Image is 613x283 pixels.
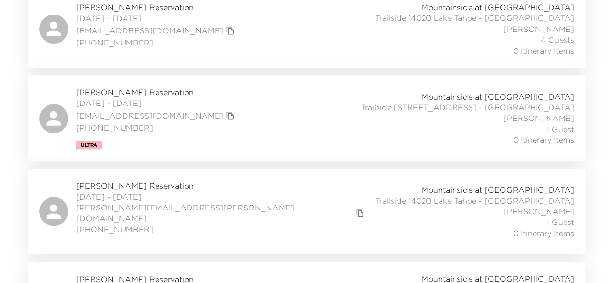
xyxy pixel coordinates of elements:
span: [PERSON_NAME] [503,206,574,217]
span: Trailside 14020 Lake Tahoe - [GEOGRAPHIC_DATA] [376,13,574,23]
span: [PERSON_NAME] [503,24,574,34]
span: [PERSON_NAME] Reservation [76,180,367,191]
span: 4 Guests [540,34,574,45]
span: Mountainside at [GEOGRAPHIC_DATA] [422,184,574,195]
span: [PERSON_NAME] Reservation [76,87,237,98]
a: [PERSON_NAME] Reservation[DATE] - [DATE][PERSON_NAME][EMAIL_ADDRESS][PERSON_NAME][DOMAIN_NAME]cop... [28,169,586,254]
span: 1 Guest [547,217,574,227]
span: [DATE] - [DATE] [76,13,237,24]
span: Ultra [81,142,97,148]
span: Trailside 14020 Lake Tahoe - [GEOGRAPHIC_DATA] [376,195,574,206]
span: [DATE] - [DATE] [76,98,237,108]
button: copy primary member email [223,24,237,37]
span: Mountainside at [GEOGRAPHIC_DATA] [422,91,574,102]
button: copy primary member email [353,206,367,220]
span: 0 Itinerary Items [513,134,574,145]
span: 0 Itinerary Items [513,45,574,56]
a: [EMAIL_ADDRESS][DOMAIN_NAME] [76,25,223,36]
span: [PERSON_NAME] [503,113,574,123]
span: [PERSON_NAME] Reservation [76,2,237,13]
span: [PHONE_NUMBER] [76,122,237,133]
span: [DATE] - [DATE] [76,192,367,202]
a: [EMAIL_ADDRESS][DOMAIN_NAME] [76,110,223,121]
span: 1 Guest [547,124,574,134]
span: [PHONE_NUMBER] [76,224,367,235]
a: [PERSON_NAME] Reservation[DATE] - [DATE][EMAIL_ADDRESS][DOMAIN_NAME]copy primary member email[PHO... [28,75,586,161]
a: [PERSON_NAME][EMAIL_ADDRESS][PERSON_NAME][DOMAIN_NAME] [76,202,354,224]
button: copy primary member email [223,109,237,122]
span: Mountainside at [GEOGRAPHIC_DATA] [422,2,574,13]
span: 0 Itinerary Items [513,228,574,238]
span: Trailside [STREET_ADDRESS] - [GEOGRAPHIC_DATA] [361,102,574,113]
span: [PHONE_NUMBER] [76,37,237,48]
